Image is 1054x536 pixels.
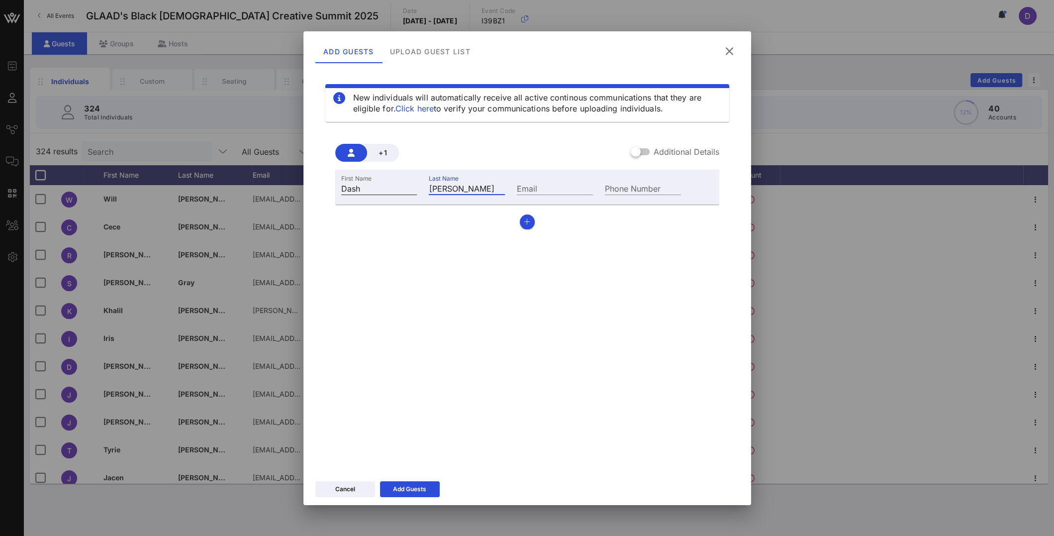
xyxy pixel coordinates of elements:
button: +1 [367,144,399,162]
div: Cancel [335,484,355,494]
span: +1 [375,148,391,157]
div: Upload Guest List [382,39,478,63]
div: Add Guests [393,484,426,494]
div: New individuals will automatically receive all active continous communications that they are elig... [353,92,721,114]
input: Last Name [429,182,505,195]
button: Cancel [315,481,375,497]
div: Add Guests [315,39,382,63]
label: Additional Details [654,147,719,157]
label: First Name [341,175,372,182]
a: Click here [395,104,434,113]
button: Add Guests [380,481,440,497]
label: Last Name [429,175,459,182]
